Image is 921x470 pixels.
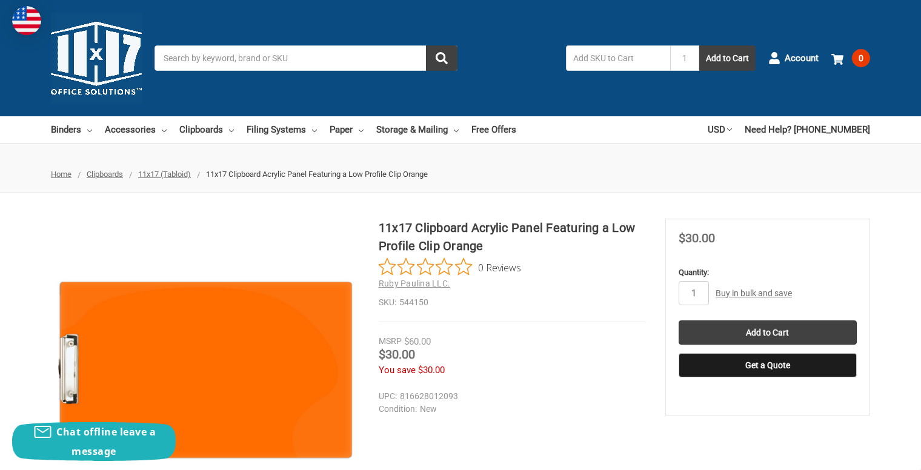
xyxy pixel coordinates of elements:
[56,425,156,458] span: Chat offline leave a message
[768,42,819,74] a: Account
[87,170,123,179] a: Clipboards
[379,365,416,376] span: You save
[852,49,870,67] span: 0
[179,116,234,143] a: Clipboards
[379,219,645,255] h1: 11x17 Clipboard Acrylic Panel Featuring a Low Profile Clip Orange
[566,45,670,71] input: Add SKU to Cart
[379,347,415,362] span: $30.00
[138,170,191,179] a: 11x17 (Tabloid)
[785,51,819,65] span: Account
[12,6,41,35] img: duty and tax information for United States
[679,231,715,245] span: $30.00
[404,336,431,347] span: $60.00
[379,296,396,309] dt: SKU:
[379,390,397,403] dt: UPC:
[51,170,71,179] a: Home
[379,390,640,403] dd: 816628012093
[699,45,756,71] button: Add to Cart
[379,296,645,309] dd: 544150
[12,422,176,461] button: Chat offline leave a message
[105,116,167,143] a: Accessories
[155,45,457,71] input: Search by keyword, brand or SKU
[379,403,417,415] dt: Condition:
[206,170,428,179] span: 11x17 Clipboard Acrylic Panel Featuring a Low Profile Clip Orange
[379,279,450,288] a: Ruby Paulina LLC.
[679,353,857,377] button: Get a Quote
[679,320,857,345] input: Add to Cart
[379,258,521,276] button: Rated 0 out of 5 stars from 0 reviews. Jump to reviews.
[330,116,364,143] a: Paper
[247,116,317,143] a: Filing Systems
[379,403,640,415] dd: New
[471,116,516,143] a: Free Offers
[51,13,142,104] img: 11x17.com
[716,288,792,298] a: Buy in bulk and save
[418,365,445,376] span: $30.00
[51,116,92,143] a: Binders
[379,335,402,348] div: MSRP
[745,116,870,143] a: Need Help? [PHONE_NUMBER]
[478,258,521,276] span: 0 Reviews
[831,42,870,74] a: 0
[679,266,857,279] label: Quantity:
[708,116,732,143] a: USD
[376,116,459,143] a: Storage & Mailing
